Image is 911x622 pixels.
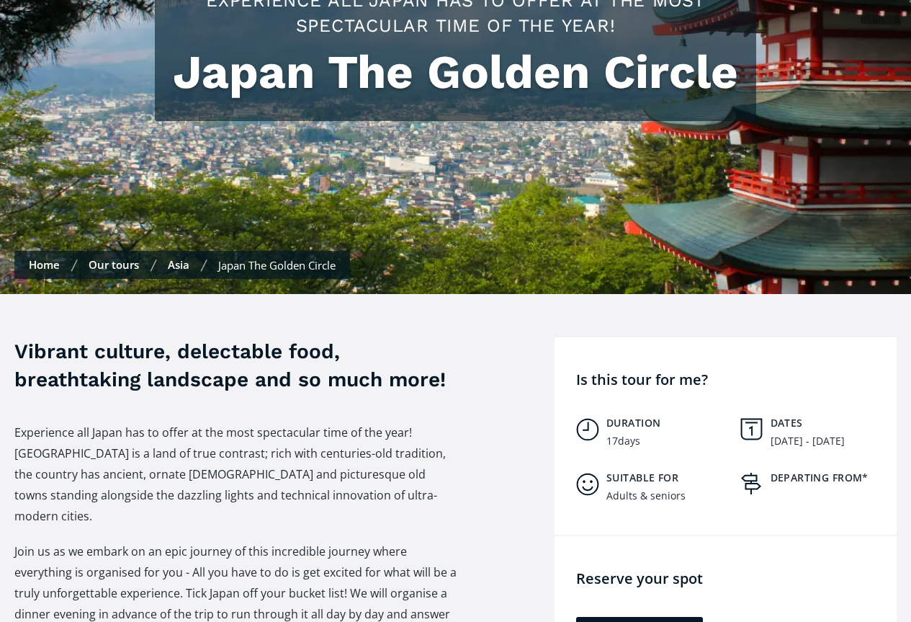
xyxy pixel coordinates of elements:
[89,257,139,272] a: Our tours
[576,569,889,588] h4: Reserve your spot
[606,471,726,484] h5: Suitable for
[218,258,336,272] div: Japan The Golden Circle
[168,257,189,272] a: Asia
[606,435,618,448] div: 17
[576,370,889,389] h4: Is this tour for me?
[169,45,742,99] h1: Japan The Golden Circle
[618,435,640,448] div: days
[771,435,845,448] div: [DATE] - [DATE]
[771,471,890,484] h5: Departing from*
[14,251,350,279] nav: Breadcrumbs
[14,337,461,394] h3: Vibrant culture, delectable food, breathtaking landscape and so much more!
[29,257,60,272] a: Home
[606,490,686,502] div: Adults & seniors
[14,422,461,527] p: Experience all Japan has to offer at the most spectacular time of the year! [GEOGRAPHIC_DATA] is ...
[771,417,890,430] h5: Dates
[606,417,726,430] h5: Duration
